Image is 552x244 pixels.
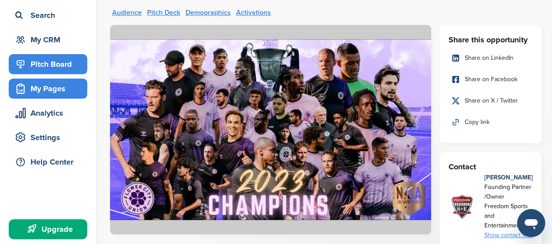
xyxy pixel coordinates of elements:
[465,96,518,106] span: Share on X / Twitter
[9,30,87,50] a: My CRM
[449,49,533,67] a: Share on LinkedIn
[13,130,87,145] div: Settings
[9,5,87,25] a: Search
[484,173,533,182] div: [PERSON_NAME]
[449,70,533,89] a: Share on Facebook
[13,154,87,170] div: Help Center
[484,230,533,240] div: Show contact info
[13,56,87,72] div: Pitch Board
[9,152,87,172] a: Help Center
[110,25,431,234] img: Sponsorpitch &
[465,75,518,84] span: Share on Facebook
[9,79,87,99] a: My Pages
[185,9,231,16] a: Demographics
[465,53,514,63] span: Share on LinkedIn
[449,34,533,46] h3: Share this opportunity
[484,202,533,230] div: Freedom Sports and Entertainment
[9,54,87,74] a: Pitch Board
[9,127,87,148] a: Settings
[236,9,271,16] a: Activations
[13,7,87,23] div: Search
[517,209,545,237] iframe: Button to launch messaging window
[449,113,533,131] a: Copy link
[9,103,87,123] a: Analytics
[112,9,142,16] a: Audience
[13,81,87,96] div: My Pages
[465,117,490,127] span: Copy link
[13,221,87,237] div: Upgrade
[449,161,533,173] h3: Contact
[13,105,87,121] div: Analytics
[9,219,87,239] a: Upgrade
[449,92,533,110] a: Share on X / Twitter
[449,193,475,220] img: Freedom sports enterntainment logo white 5 copy
[484,182,533,202] div: Founding Partner /Owner
[147,9,180,16] a: Pitch Deck
[13,32,87,48] div: My CRM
